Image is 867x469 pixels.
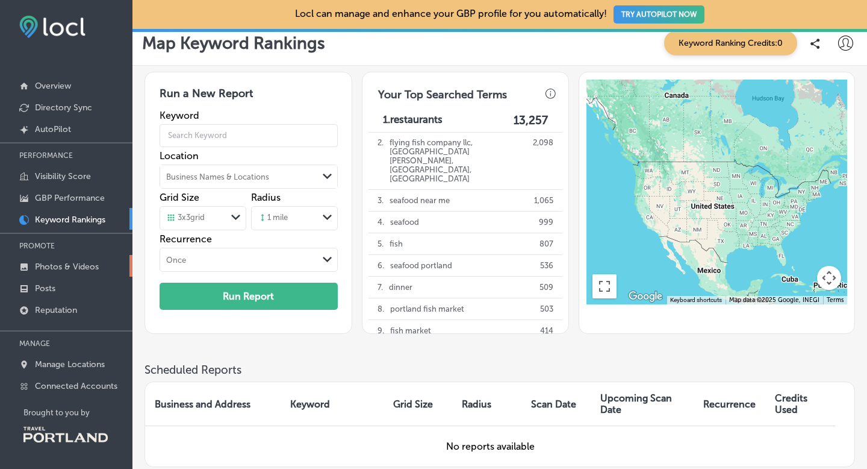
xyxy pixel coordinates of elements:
[514,113,548,127] label: 13,257
[368,78,517,105] h3: Your Top Searched Terms
[626,289,665,304] img: Google
[160,110,338,121] label: Keyword
[160,192,199,203] label: Grid Size
[35,283,55,294] p: Posts
[592,274,617,298] button: Toggle fullscreen view
[533,132,553,189] p: 2,098
[390,212,419,233] p: seafood
[281,382,384,426] th: Keyword
[378,190,384,211] p: 3 .
[694,382,765,426] th: Recurrence
[390,320,431,341] p: fish market
[35,262,99,272] p: Photos & Videos
[591,382,694,426] th: Upcoming Scan Date
[378,255,384,276] p: 6 .
[378,233,384,254] p: 5 .
[827,297,844,304] a: Terms (opens in new tab)
[166,255,186,264] div: Once
[540,255,553,276] p: 536
[452,382,521,426] th: Radius
[251,192,281,203] label: Radius
[521,382,590,426] th: Scan Date
[166,172,269,181] div: Business Names & Locations
[160,119,338,153] input: Search Keyword
[142,33,325,53] p: Map Keyword Rankings
[614,5,704,24] button: TRY AUTOPILOT NOW
[540,320,553,341] p: 414
[35,359,105,370] p: Manage Locations
[390,255,452,276] p: seafood portland
[160,283,338,310] button: Run Report
[35,305,77,315] p: Reputation
[765,382,835,426] th: Credits Used
[539,277,553,298] p: 509
[390,298,464,319] p: portland fish market
[534,190,553,211] p: 1,065
[23,427,108,442] img: Travel Portland
[35,193,105,203] p: GBP Performance
[378,212,384,233] p: 4 .
[35,215,105,225] p: Keyword Rankings
[23,408,132,417] p: Brought to you by
[729,297,819,304] span: Map data ©2025 Google, INEGI
[383,113,443,127] p: 1. restaurants
[378,277,383,298] p: 7 .
[145,426,835,467] td: No reports available
[35,171,91,181] p: Visibility Score
[539,212,553,233] p: 999
[144,363,855,377] h3: Scheduled Reports
[35,102,92,113] p: Directory Sync
[817,266,841,290] button: Map camera controls
[384,382,452,426] th: Grid Size
[540,298,553,319] p: 503
[258,213,288,224] div: 1 mile
[390,132,526,189] p: flying fish company llc, [GEOGRAPHIC_DATA][PERSON_NAME], [GEOGRAPHIC_DATA], [GEOGRAPHIC_DATA]
[664,31,797,55] span: Keyword Ranking Credits: 0
[160,233,338,245] label: Recurrence
[539,233,553,254] p: 807
[160,150,338,162] label: Location
[35,81,71,91] p: Overview
[166,213,205,224] div: 3 x 3 grid
[670,296,722,304] button: Keyboard shortcuts
[19,16,85,38] img: fda3e92497d09a02dc62c9cd864e3231.png
[626,289,665,304] a: Open this area in Google Maps (opens a new window)
[390,190,450,211] p: seafood near me
[35,124,71,134] p: AutoPilot
[390,233,403,254] p: fish
[378,320,384,341] p: 9 .
[389,277,412,298] p: dinner
[378,298,384,319] p: 8 .
[160,87,338,110] h3: Run a New Report
[35,381,117,391] p: Connected Accounts
[145,382,281,426] th: Business and Address
[378,132,384,189] p: 2 .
